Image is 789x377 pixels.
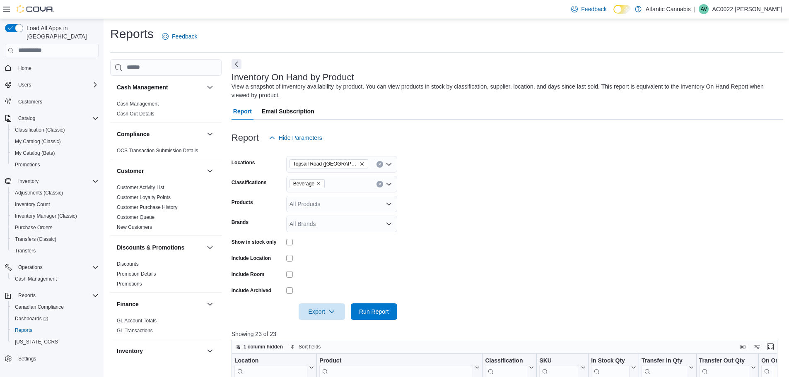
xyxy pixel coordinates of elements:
a: Promotion Details [117,271,156,277]
span: GL Transactions [117,327,153,334]
span: Users [15,80,99,90]
button: Customers [2,96,102,108]
button: Finance [205,299,215,309]
span: Reports [15,327,32,334]
button: Compliance [117,130,203,138]
span: Transfers (Classic) [12,234,99,244]
span: Settings [15,353,99,364]
label: Include Archived [232,287,271,294]
span: Reports [15,291,99,300]
button: Catalog [15,113,39,123]
div: In Stock Qty [591,357,630,365]
span: Home [15,63,99,73]
span: Dashboards [12,314,99,324]
button: Keyboard shortcuts [739,342,749,352]
a: Reports [12,325,36,335]
span: [US_STATE] CCRS [15,339,58,345]
button: Cash Management [8,273,102,285]
button: Inventory Count [8,199,102,210]
span: Catalog [18,115,35,122]
span: New Customers [117,224,152,231]
span: Adjustments (Classic) [12,188,99,198]
button: Hide Parameters [265,130,326,146]
span: My Catalog (Beta) [15,150,55,156]
h3: Inventory [117,347,143,355]
span: Topsail Road (St. John's) [290,159,368,168]
span: Canadian Compliance [12,302,99,312]
span: Feedback [172,32,197,41]
button: Clear input [376,181,383,187]
span: My Catalog (Beta) [12,148,99,158]
a: Settings [15,354,39,364]
button: My Catalog (Classic) [8,136,102,147]
span: Topsail Road ([GEOGRAPHIC_DATA][PERSON_NAME]) [293,160,358,168]
span: Inventory Manager (Classic) [15,213,77,219]
button: My Catalog (Beta) [8,147,102,159]
span: Washington CCRS [12,337,99,347]
span: Sort fields [299,343,321,350]
h3: Discounts & Promotions [117,243,184,252]
button: Open list of options [386,161,392,168]
span: Inventory Count [12,199,99,209]
button: Display options [752,342,762,352]
a: Home [15,63,35,73]
input: Dark Mode [613,5,631,14]
span: 1 column hidden [244,343,283,350]
div: Classification [485,357,527,365]
button: Inventory [2,175,102,187]
button: Transfers (Classic) [8,233,102,245]
span: Operations [18,264,43,271]
button: Export [299,303,345,320]
span: Customer Purchase History [117,204,178,211]
label: Locations [232,159,255,166]
button: Remove Topsail Road (St. John's) from selection in this group [360,161,364,166]
button: Users [2,79,102,91]
span: GL Account Totals [117,317,157,324]
span: Beverage [290,179,325,188]
button: Home [2,62,102,74]
button: Operations [2,262,102,273]
a: Dashboards [12,314,51,324]
button: Compliance [205,129,215,139]
button: Inventory [117,347,203,355]
button: Enter fullscreen [765,342,775,352]
span: Customer Loyalty Points [117,194,171,201]
span: Transfers [15,247,36,254]
span: Cash Out Details [117,110,154,117]
h3: Finance [117,300,139,308]
button: Sort fields [287,342,324,352]
span: Catalog [15,113,99,123]
span: Home [18,65,31,72]
span: Classification (Classic) [12,125,99,135]
div: SKU [539,357,579,365]
button: Adjustments (Classic) [8,187,102,199]
span: Users [18,82,31,88]
a: Transfers [12,246,39,256]
a: Feedback [568,1,610,17]
span: Reports [18,292,36,299]
h3: Report [232,133,259,143]
span: Export [304,303,340,320]
div: Compliance [110,146,222,159]
span: Customer Queue [117,214,154,221]
h3: Customer [117,167,144,175]
button: Canadian Compliance [8,301,102,313]
span: Inventory Manager (Classic) [12,211,99,221]
span: AV [701,4,707,14]
label: Include Location [232,255,271,262]
button: Users [15,80,34,90]
div: Customer [110,182,222,235]
button: Discounts & Promotions [117,243,203,252]
button: 1 column hidden [232,342,286,352]
div: Cash Management [110,99,222,122]
span: Feedback [581,5,606,13]
span: Settings [18,355,36,362]
div: Product [319,357,473,365]
button: Settings [2,353,102,365]
button: Transfers [8,245,102,257]
a: Discounts [117,261,139,267]
span: Customer Activity List [117,184,164,191]
label: Brands [232,219,249,226]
